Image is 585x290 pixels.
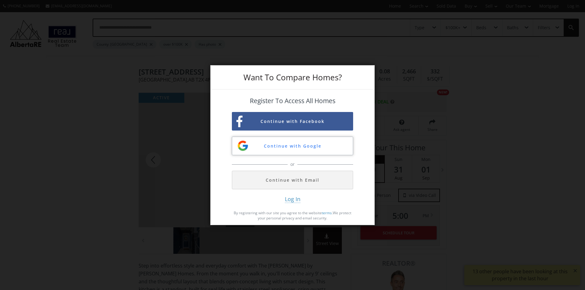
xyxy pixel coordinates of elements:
a: terms [322,210,332,215]
h4: Register To Access All Homes [232,97,353,104]
button: Continue with Email [232,171,353,189]
span: Log In [285,195,300,203]
img: facebook-sign-up [236,116,243,128]
button: Continue with Facebook [232,112,353,131]
span: or [289,161,296,167]
button: Continue with Google [232,137,353,155]
img: google-sign-up [237,140,249,152]
p: By registering with our site you agree to the website . We protect your personal privacy and emai... [232,210,353,221]
h3: Want To Compare Homes? [232,73,353,81]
